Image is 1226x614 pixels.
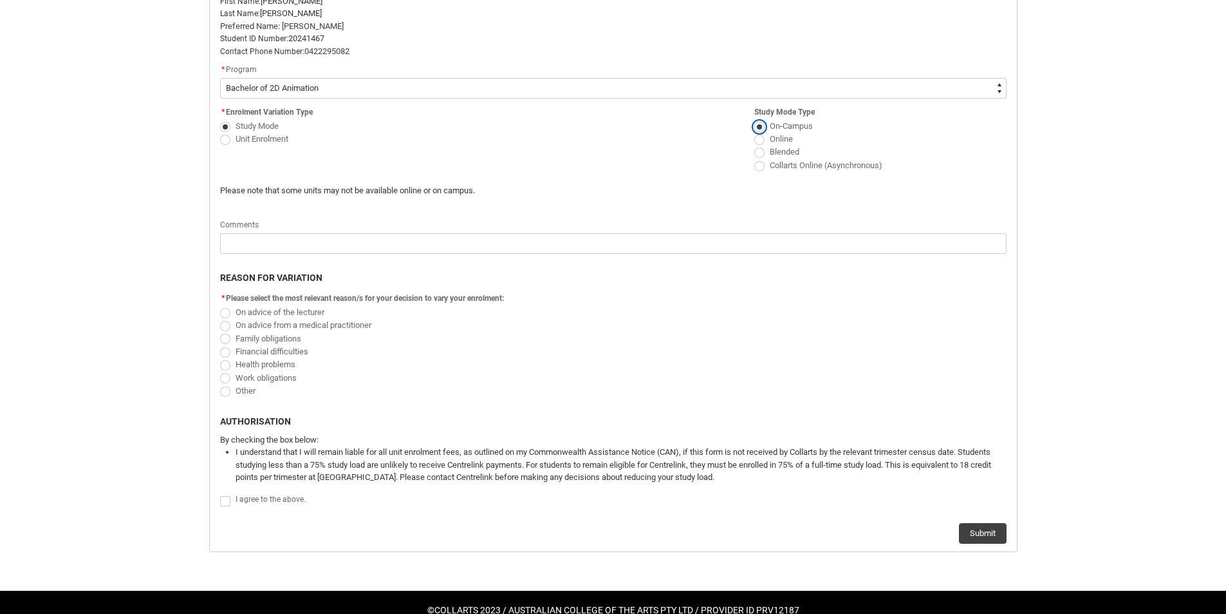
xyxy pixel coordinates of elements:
[236,320,371,330] span: On advice from a medical practitioner
[236,446,1007,484] li: I understand that I will remain liable for all unit enrolment fees, as outlined on my Commonwealt...
[770,147,799,157] span: Blended
[221,65,225,74] abbr: required
[220,220,259,229] span: Comments
[236,347,308,356] span: Financial difficulties
[220,273,322,283] b: REASON FOR VARIATION
[220,9,260,18] span: Last Name:
[221,294,225,303] abbr: required
[236,307,324,317] span: On advice of the lecturer
[770,160,882,170] span: Collarts Online (Asynchronous)
[220,34,288,43] span: Student ID Number:
[959,523,1007,544] button: Submit
[220,47,304,56] span: Contact Phone Number:
[236,386,255,396] span: Other
[236,495,306,504] span: I agree to the above.
[220,21,344,31] span: Preferred Name: [PERSON_NAME]
[770,134,793,144] span: Online
[220,434,1007,446] p: By checking the box below:
[236,360,295,369] span: Health problems
[226,108,313,117] span: Enrolment Variation Type
[221,108,225,117] abbr: required
[226,65,257,74] span: Program
[236,373,297,383] span: Work obligations
[770,121,813,131] span: On-Campus
[220,416,291,427] b: AUTHORISATION
[236,334,301,343] span: Family obligations
[220,184,806,197] p: Please note that some units may not be available online or on campus.
[236,121,279,131] span: Study Mode
[226,294,504,303] span: Please select the most relevant reason/s for your decision to vary your enrolment:
[220,32,1007,45] p: 20241467
[754,108,815,117] span: Study Mode Type
[220,7,1007,20] p: [PERSON_NAME]
[236,134,288,144] span: Unit Enrolment
[304,46,349,56] span: 0422295082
